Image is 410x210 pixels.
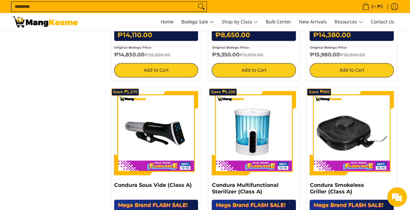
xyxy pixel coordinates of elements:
[114,46,152,49] small: Original Bodega Price:
[3,140,124,163] textarea: Type your message and hit 'Enter'
[309,90,329,94] span: Save ₱805
[310,63,394,77] button: Add to Cart
[222,18,258,26] span: Shop by Class
[181,18,214,26] span: Bodega Sale
[212,46,249,49] small: Original Bodega Price:
[114,52,198,58] h6: ₱14,850.00
[84,13,398,31] nav: Main Menu
[144,52,170,57] del: ₱33,000.00
[310,29,394,41] h6: ₱14,380.00
[113,90,138,94] span: Save ₱1,270
[114,29,198,41] h6: ₱14,110.00
[212,182,278,194] a: Condura Multifunctional Sterilizer (Class A)
[212,29,296,41] h6: ₱8,650.00
[310,182,364,194] a: Condura Smokeless Griller (Class A)
[310,52,394,58] h6: ₱15,980.00
[296,13,330,31] a: New Arrivals
[335,18,363,26] span: Resources
[219,13,261,31] a: Shop by Class
[212,63,296,77] button: Add to Cart
[178,13,217,31] a: Bodega Sale
[161,19,174,25] span: Home
[360,3,385,10] span: •
[211,90,235,94] span: Save ₱5,100
[368,13,398,31] a: Contact Us
[310,91,394,175] img: Condura Smokeless Griller (Class A)
[310,46,347,49] small: Original Bodega Price:
[331,13,366,31] a: Resources
[114,91,198,175] img: Condura Sous Vide (Class A)
[299,19,327,25] span: New Arrivals
[114,63,198,77] button: Add to Cart
[114,182,192,188] a: Condura Sous Vide (Class A)
[370,4,375,9] span: 0
[196,2,206,11] button: Search
[107,3,123,19] div: Minimize live chat window
[263,13,295,31] a: Bulk Center
[239,52,263,57] del: ₱11,000.00
[13,16,78,27] img: MANG KOSME MEGA BRAND FLASH SALE: September 12-15, 2025 l Mang Kosme
[371,19,394,25] span: Contact Us
[376,4,384,9] span: ₱0
[38,63,90,129] span: We're online!
[158,13,177,31] a: Home
[340,52,365,57] del: ₱18,800.00
[34,37,110,45] div: Chat with us now
[266,19,291,25] span: Bulk Center
[212,52,296,58] h6: ₱9,350.00
[212,91,296,175] img: Condura Multifunctional Sterilizer (Class A)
